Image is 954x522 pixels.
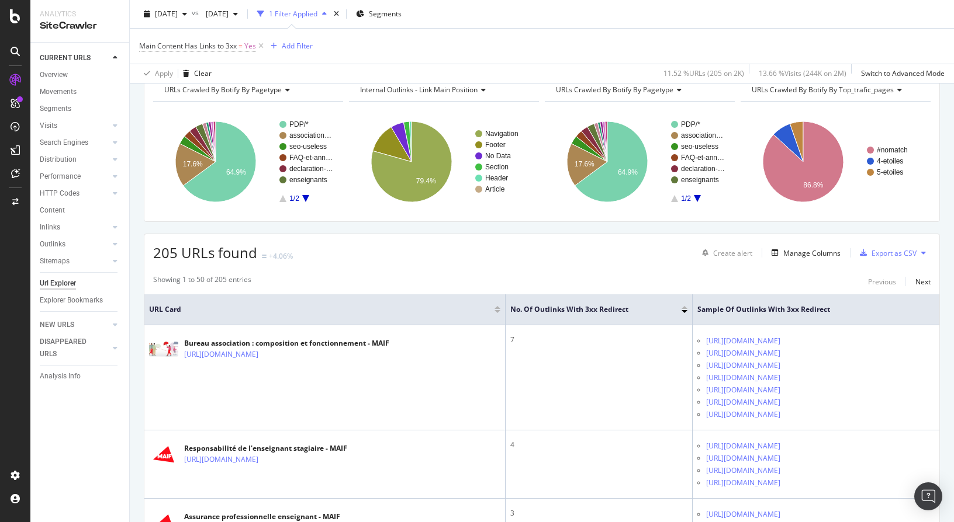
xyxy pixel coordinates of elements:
[40,52,91,64] div: CURRENT URLS
[201,9,229,19] span: 2025 Sep. 16th
[164,85,282,95] span: URLs Crawled By Botify By pagetype
[40,204,121,217] a: Content
[510,508,687,518] div: 3
[706,453,780,464] a: [URL][DOMAIN_NAME]
[706,440,780,452] a: [URL][DOMAIN_NAME]
[184,349,258,360] a: [URL][DOMAIN_NAME]
[877,157,903,165] text: 4-etoiles
[40,238,109,250] a: Outlinks
[139,64,173,83] button: Apply
[40,154,77,166] div: Distribution
[681,120,700,128] text: PDP/*
[149,342,178,357] img: main image
[40,120,57,132] div: Visits
[663,68,744,78] div: 11.52 % URLs ( 205 on 2K )
[253,5,331,23] button: 1 Filter Applied
[360,85,478,95] span: Internal Outlinks - Link Main Position
[485,152,511,160] text: No Data
[201,5,243,23] button: [DATE]
[331,8,341,20] div: times
[238,41,243,51] span: =
[139,5,192,23] button: [DATE]
[40,277,76,290] div: Url Explorer
[184,454,258,465] a: [URL][DOMAIN_NAME]
[40,52,109,64] a: CURRENT URLS
[872,248,917,258] div: Export as CSV
[40,103,71,115] div: Segments
[153,274,251,288] div: Showing 1 to 50 of 205 entries
[358,81,528,99] h4: Internal Outlinks - Link Main Position
[40,370,81,382] div: Analysis Info
[40,255,109,267] a: Sitemaps
[40,9,120,19] div: Analytics
[40,137,109,149] a: Search Engines
[178,64,212,83] button: Clear
[139,41,237,51] span: Main Content Has Links to 3xx
[289,120,309,128] text: PDP/*
[868,274,896,288] button: Previous
[40,277,121,290] a: Url Explorer
[289,176,327,184] text: enseignants
[40,238,65,250] div: Outlinks
[149,304,492,315] span: URL Card
[545,111,735,213] div: A chart.
[155,68,173,78] div: Apply
[706,509,780,520] a: [URL][DOMAIN_NAME]
[706,396,780,408] a: [URL][DOMAIN_NAME]
[706,465,780,476] a: [URL][DOMAIN_NAME]
[752,85,894,95] span: URLs Crawled By Botify By top_trafic_pages
[40,19,120,33] div: SiteCrawler
[40,137,88,149] div: Search Engines
[40,120,109,132] a: Visits
[575,160,594,168] text: 17.6%
[194,68,212,78] div: Clear
[149,440,178,469] img: main image
[153,111,343,213] div: A chart.
[244,38,256,54] span: Yes
[485,174,508,182] text: Header
[40,370,121,382] a: Analysis Info
[915,274,931,288] button: Next
[351,5,406,23] button: Segments
[40,336,109,360] a: DISAPPEARED URLS
[861,68,945,78] div: Switch to Advanced Mode
[510,440,687,450] div: 4
[40,204,65,217] div: Content
[706,335,780,347] a: [URL][DOMAIN_NAME]
[681,142,718,151] text: seo-useless
[681,131,723,140] text: association…
[226,168,246,176] text: 64.9%
[153,243,257,262] span: 205 URLs found
[803,181,823,189] text: 86.8%
[915,277,931,287] div: Next
[40,86,77,98] div: Movements
[485,185,505,193] text: Article
[697,304,917,315] span: Sample of Outlinks with 3xx Redirect
[184,443,347,454] div: Responsabilité de l'enseignant stagiaire - MAIF
[706,477,780,489] a: [URL][DOMAIN_NAME]
[485,141,506,149] text: Footer
[192,8,201,18] span: vs
[485,163,509,171] text: Section
[289,142,327,151] text: seo-useless
[416,177,436,185] text: 79.4%
[40,154,109,166] a: Distribution
[706,360,780,371] a: [URL][DOMAIN_NAME]
[184,338,389,349] div: Bureau association : composition et fonctionnement - MAIF
[40,86,121,98] a: Movements
[289,131,331,140] text: association…
[706,384,780,396] a: [URL][DOMAIN_NAME]
[289,194,299,203] text: 1/2
[40,170,81,183] div: Performance
[681,154,724,162] text: FAQ-et-ann…
[269,251,293,261] div: +4.06%
[485,130,519,138] text: Navigation
[262,255,267,258] img: Equal
[289,165,333,173] text: declaration-…
[349,111,539,213] svg: A chart.
[40,69,121,81] a: Overview
[914,482,942,510] div: Open Intercom Messenger
[877,168,903,176] text: 5-etoiles
[681,194,691,203] text: 1/2
[162,81,333,99] h4: URLs Crawled By Botify By pagetype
